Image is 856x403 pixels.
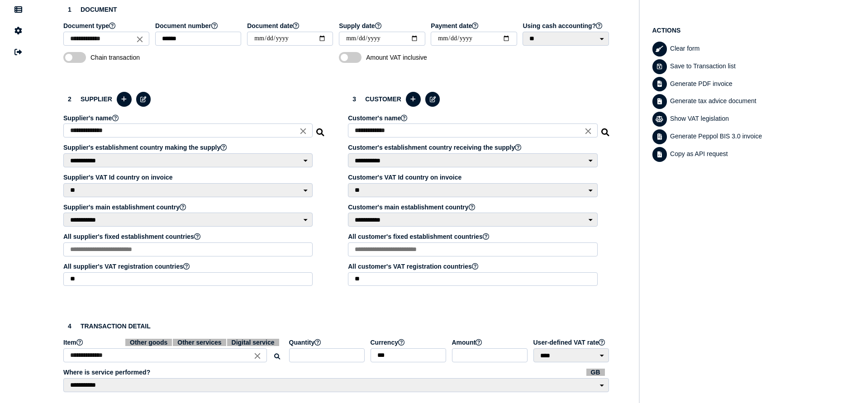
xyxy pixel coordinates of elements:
label: All customer's VAT registration countries [348,263,599,270]
div: Show VAT legislation [668,110,824,128]
label: User-defined VAT rate [533,339,610,346]
i: Close [135,34,145,44]
label: Currency [371,339,447,346]
h3: Document [63,3,610,16]
i: Close [252,351,262,361]
label: Where is service performed? [63,369,610,376]
label: Document type [63,22,151,29]
label: All supplier's VAT registration countries [63,263,314,270]
i: Search for a dummy seller [316,126,325,133]
button: Manage settings [9,21,28,40]
div: 4 [63,320,76,332]
label: Payment date [431,22,518,29]
label: Customer's VAT Id country on invoice [348,174,599,181]
h1: Actions [652,27,825,34]
span: Digital service [227,339,279,346]
div: Copy as API request [668,146,824,163]
div: 2 [63,93,76,105]
button: Clear form data from invoice panel [652,42,667,57]
label: Quantity [289,339,366,346]
label: Using cash accounting? [523,22,610,29]
button: Generate pdf [652,77,667,92]
div: Clear form [668,40,824,58]
button: Save transaction [652,59,667,74]
app-field: Select a document type [63,22,151,52]
label: Supplier's main establishment country [63,204,314,211]
button: Generate tax advice document [652,94,667,109]
button: Add a new supplier to the database [117,92,132,107]
button: Search for an item by HS code or use natural language description [270,349,285,364]
label: Supplier's VAT Id country on invoice [63,174,314,181]
label: All customer's fixed establishment countries [348,233,599,240]
i: Search for a dummy customer [601,126,610,133]
span: GB [586,369,605,376]
div: Save to Transaction list [668,58,824,76]
div: 1 [63,3,76,16]
label: Item [63,339,285,346]
button: Add a new customer to the database [406,92,421,107]
div: 3 [348,93,361,105]
label: Customer's main establishment country [348,204,599,211]
i: Close [298,126,308,136]
label: Supplier's name [63,114,314,122]
button: Edit selected supplier in the database [136,92,151,107]
span: Other services [173,339,226,346]
span: Amount VAT inclusive [366,54,461,61]
h3: Supplier [63,90,325,108]
label: Amount [452,339,529,346]
label: Supplier's establishment country making the supply [63,144,314,151]
i: Close [583,126,593,136]
i: Data manager [14,9,22,10]
button: Show VAT legislation [652,112,667,127]
button: Copy data as API request body to clipboard [652,147,667,162]
label: Document date [247,22,334,29]
h3: Customer [348,90,610,108]
span: Other goods [125,339,172,346]
div: Generate tax advice document [668,93,824,110]
span: Chain transaction [90,54,185,61]
label: Customer's establishment country receiving the supply [348,144,599,151]
section: Define the seller [54,81,334,302]
label: All supplier's fixed establishment countries [63,233,314,240]
button: Edit selected customer in the database [425,92,440,107]
label: Customer's name [348,114,599,122]
h3: Transaction detail [63,320,610,332]
div: Generate Peppol BIS 3.0 invoice [668,128,824,146]
div: Generate PDF invoice [668,76,824,93]
label: Document number [155,22,243,29]
button: Sign out [9,43,28,62]
label: Supply date [339,22,426,29]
